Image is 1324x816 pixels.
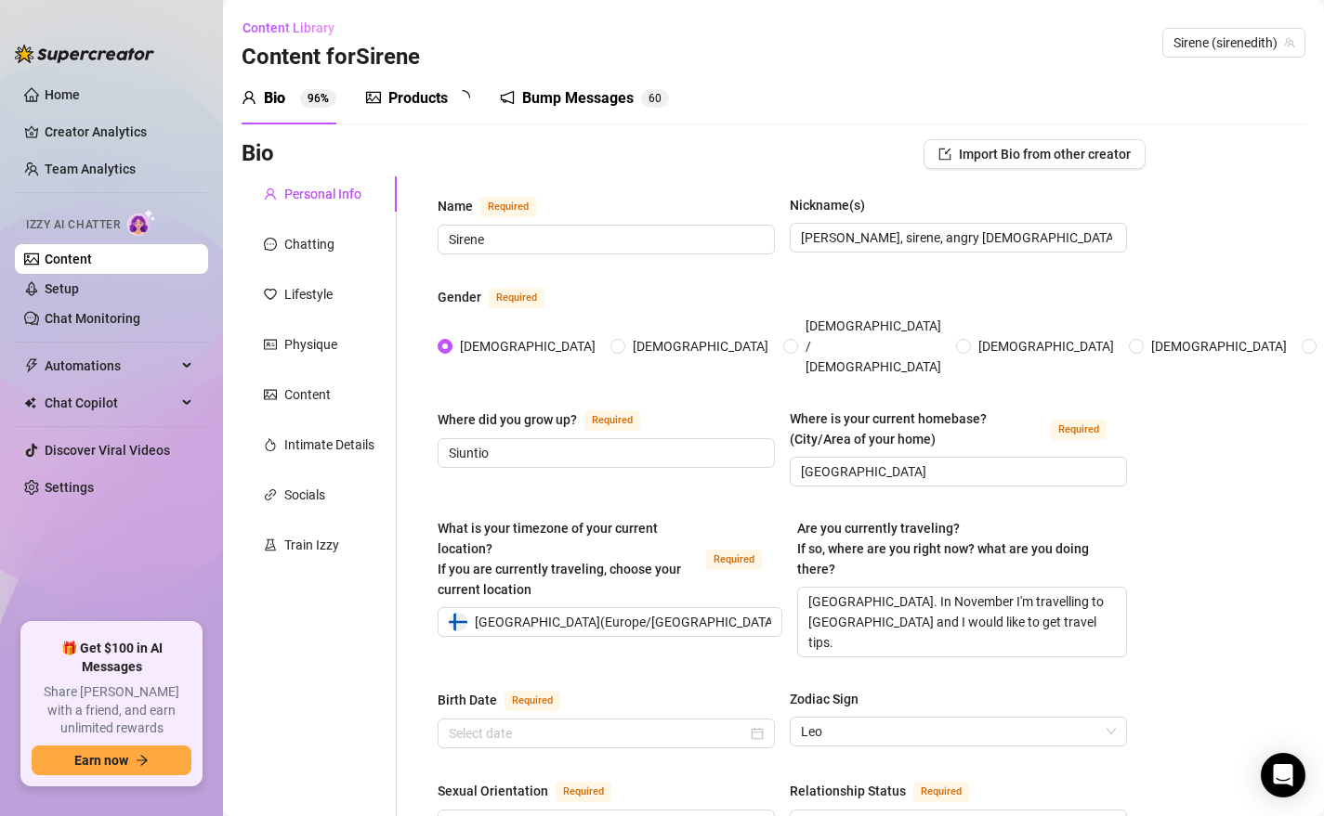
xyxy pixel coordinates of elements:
[242,90,256,105] span: user
[489,288,544,308] span: Required
[264,338,277,351] span: idcard
[15,45,154,63] img: logo-BBDzfeDw.svg
[797,521,1089,576] span: Are you currently traveling? If so, where are you right now? what are you doing there?
[706,550,762,570] span: Required
[300,89,336,108] sup: 96%
[264,238,277,251] span: message
[556,782,611,802] span: Required
[790,689,859,709] div: Zodiac Sign
[32,640,191,676] span: 🎁 Get $100 in AI Messages
[243,20,334,35] span: Content Library
[649,92,655,105] span: 6
[438,286,565,308] label: Gender
[452,336,603,356] span: [DEMOGRAPHIC_DATA]
[438,196,473,216] div: Name
[127,209,156,236] img: AI Chatter
[264,538,277,551] span: experiment
[522,87,634,110] div: Bump Messages
[284,184,361,204] div: Personal Info
[790,408,1043,449] div: Where is your current homebase? (City/Area of your home)
[438,690,497,710] div: Birth Date
[438,409,577,430] div: Where did you grow up?
[913,782,969,802] span: Required
[284,485,325,505] div: Socials
[26,216,120,234] span: Izzy AI Chatter
[264,438,277,451] span: fire
[136,754,149,767] span: arrow-right
[938,148,951,161] span: import
[959,147,1131,162] span: Import Bio from other creator
[790,195,865,215] div: Nickname(s)
[449,443,760,463] input: Where did you grow up?
[24,358,39,373] span: thunderbolt
[1051,420,1107,440] span: Required
[264,87,285,110] div: Bio
[284,384,331,405] div: Content
[1284,37,1295,48] span: team
[284,234,334,254] div: Chatting
[438,780,632,802] label: Sexual Orientation
[264,388,277,401] span: picture
[32,683,191,738] span: Share [PERSON_NAME] with a friend, and earn unlimited rewards
[264,288,277,301] span: heart
[264,188,277,201] span: user
[655,92,662,105] span: 0
[798,316,949,377] span: [DEMOGRAPHIC_DATA] / [DEMOGRAPHIC_DATA]
[475,608,781,636] span: [GEOGRAPHIC_DATA] ( Europe/[GEOGRAPHIC_DATA] )
[438,781,548,801] div: Sexual Orientation
[790,780,990,802] label: Relationship Status
[801,227,1112,248] input: Nickname(s)
[45,117,193,147] a: Creator Analytics
[801,718,1116,745] span: Leo
[449,229,760,250] input: Name
[505,691,560,711] span: Required
[449,613,467,631] img: fi
[45,443,170,458] a: Discover Viral Videos
[801,461,1112,482] input: Where is your current homebase? (City/Area of your home)
[1144,336,1294,356] span: [DEMOGRAPHIC_DATA]
[45,311,140,326] a: Chat Monitoring
[242,13,349,43] button: Content Library
[45,480,94,495] a: Settings
[455,90,470,105] span: loading
[584,410,640,431] span: Required
[790,195,878,215] label: Nickname(s)
[24,396,36,409] img: Chat Copilot
[242,139,274,169] h3: Bio
[45,252,92,266] a: Content
[625,336,776,356] span: [DEMOGRAPHIC_DATA]
[790,408,1127,449] label: Where is your current homebase? (City/Area of your home)
[45,281,79,296] a: Setup
[438,195,557,217] label: Name
[45,388,177,418] span: Chat Copilot
[438,287,481,307] div: Gender
[480,197,536,217] span: Required
[790,689,872,709] label: Zodiac Sign
[438,689,581,711] label: Birth Date
[366,90,381,105] span: picture
[284,334,337,355] div: Physique
[924,139,1146,169] button: Import Bio from other creator
[1173,29,1294,57] span: Sirene (sirenedith)
[264,488,277,501] span: link
[284,434,374,455] div: Intimate Details
[45,87,80,102] a: Home
[641,89,669,108] sup: 60
[1261,753,1305,797] div: Open Intercom Messenger
[790,781,906,801] div: Relationship Status
[284,284,333,304] div: Lifestyle
[500,90,515,105] span: notification
[438,408,661,431] label: Where did you grow up?
[32,745,191,775] button: Earn nowarrow-right
[449,723,747,744] input: Birth Date
[438,521,681,597] span: What is your timezone of your current location? If you are currently traveling, choose your curre...
[45,162,136,176] a: Team Analytics
[74,753,128,768] span: Earn now
[971,336,1121,356] span: [DEMOGRAPHIC_DATA]
[45,351,177,381] span: Automations
[798,588,1126,656] textarea: [GEOGRAPHIC_DATA]. In November I'm travelling to [GEOGRAPHIC_DATA] and I would like to get travel...
[284,535,339,555] div: Train Izzy
[388,87,448,110] div: Products
[242,43,420,72] h3: Content for Sirene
